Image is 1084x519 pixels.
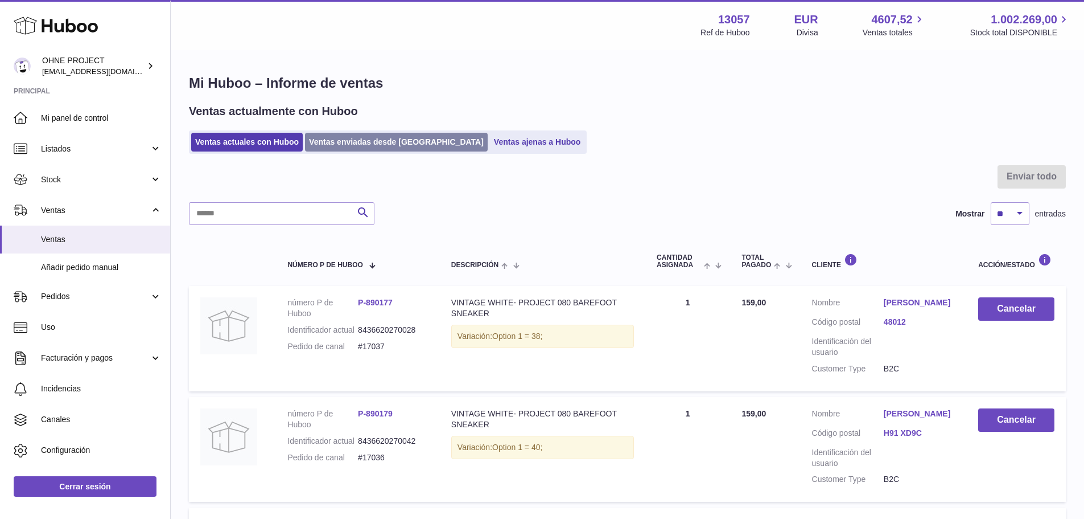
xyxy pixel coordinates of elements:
button: Cancelar [978,297,1054,321]
span: 159,00 [741,298,766,307]
dt: Código postal [812,428,884,442]
span: Añadir pedido manual [41,262,162,273]
span: número P de Huboo [287,261,362,269]
dd: #17037 [358,341,428,352]
label: Mostrar [955,209,984,219]
span: 4607,52 [871,12,912,27]
span: entradas [1035,209,1066,219]
span: Mi panel de control [41,113,162,124]
span: Ventas totales [863,27,926,38]
a: P-890179 [358,409,393,418]
a: H91 XD9C [884,428,955,439]
dt: Pedido de canal [287,341,358,352]
span: Listados [41,144,150,154]
span: Pedidos [41,291,150,302]
div: Variación: [451,436,634,459]
span: Incidencias [41,383,162,394]
strong: EUR [794,12,818,27]
img: internalAdmin-13057@internal.huboo.com [14,58,31,75]
a: [PERSON_NAME] [884,408,955,419]
dt: Customer Type [812,363,884,374]
span: Stock total DISPONIBLE [970,27,1070,38]
a: Ventas actuales con Huboo [191,133,303,152]
dt: Nombre [812,297,884,311]
div: Variación: [451,325,634,348]
a: Ventas ajenas a Huboo [490,133,585,152]
a: 1.002.269,00 Stock total DISPONIBLE [970,12,1070,38]
td: 1 [645,286,730,391]
span: Descripción [451,261,498,269]
span: [EMAIL_ADDRESS][DOMAIN_NAME] [42,67,167,76]
dt: Pedido de canal [287,452,358,463]
dd: B2C [884,363,955,374]
span: Stock [41,174,150,185]
div: Acción/Estado [978,254,1054,269]
span: Uso [41,322,162,333]
span: Ventas [41,205,150,216]
span: 1.002.269,00 [991,12,1057,27]
dt: Código postal [812,317,884,330]
dt: Identificación del usuario [812,447,884,469]
a: P-890177 [358,298,393,307]
strong: 13057 [718,12,750,27]
div: Ref de Huboo [700,27,749,38]
div: Cliente [812,254,956,269]
dt: Nombre [812,408,884,422]
dt: Customer Type [812,474,884,485]
span: Option 1 = 40; [492,443,542,452]
img: no-photo.jpg [200,297,257,354]
span: Option 1 = 38; [492,332,542,341]
span: Cantidad ASIGNADA [657,254,701,269]
dt: Identificación del usuario [812,336,884,358]
a: Ventas enviadas desde [GEOGRAPHIC_DATA] [305,133,488,152]
div: VINTAGE WHITE- PROJECT 080 BAREFOOT SNEAKER [451,408,634,430]
dd: 8436620270028 [358,325,428,336]
dd: B2C [884,474,955,485]
span: Ventas [41,234,162,245]
span: 159,00 [741,409,766,418]
h2: Ventas actualmente con Huboo [189,104,358,119]
a: [PERSON_NAME] [884,297,955,308]
div: OHNE PROJECT [42,55,145,77]
span: Canales [41,414,162,425]
a: 4607,52 Ventas totales [863,12,926,38]
td: 1 [645,397,730,502]
a: Cerrar sesión [14,476,156,497]
dt: Identificador actual [287,325,358,336]
span: Facturación y pagos [41,353,150,363]
button: Cancelar [978,408,1054,432]
dt: número P de Huboo [287,408,358,430]
dd: #17036 [358,452,428,463]
span: Total pagado [741,254,771,269]
dd: 8436620270042 [358,436,428,447]
span: Configuración [41,445,162,456]
div: Divisa [797,27,818,38]
dt: Identificador actual [287,436,358,447]
a: 48012 [884,317,955,328]
h1: Mi Huboo – Informe de ventas [189,74,1066,92]
img: no-photo.jpg [200,408,257,465]
div: VINTAGE WHITE- PROJECT 080 BAREFOOT SNEAKER [451,297,634,319]
dt: número P de Huboo [287,297,358,319]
